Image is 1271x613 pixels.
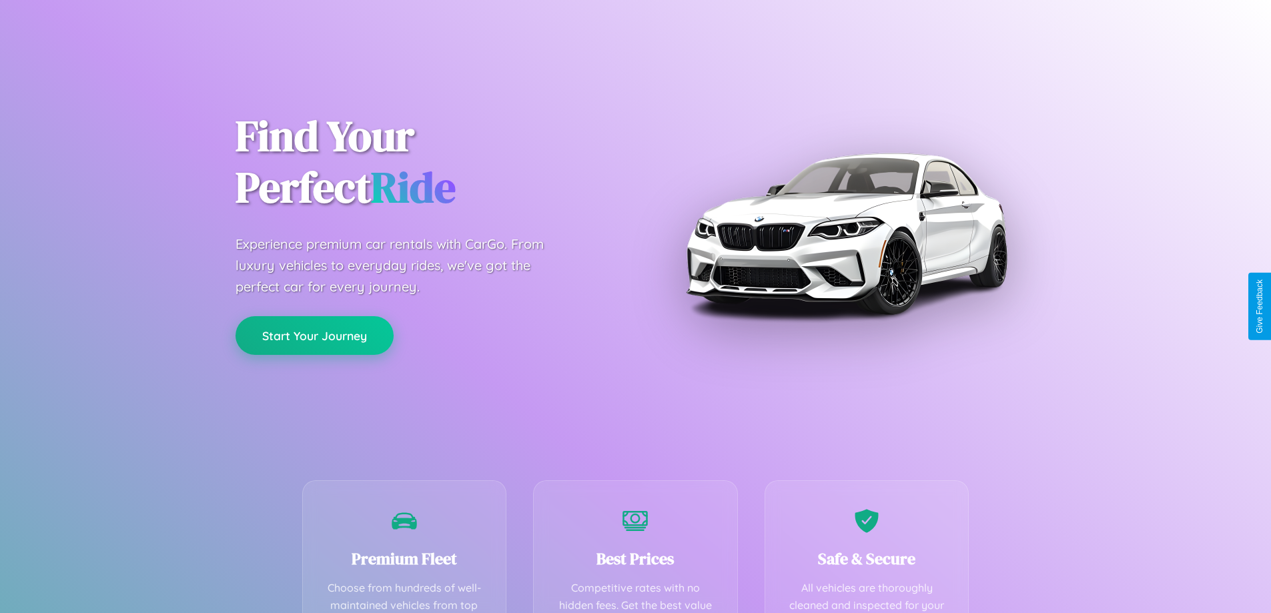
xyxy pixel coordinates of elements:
div: Give Feedback [1255,279,1264,334]
p: Experience premium car rentals with CarGo. From luxury vehicles to everyday rides, we've got the ... [236,233,569,297]
button: Start Your Journey [236,316,394,355]
h3: Safe & Secure [785,548,949,570]
h3: Premium Fleet [323,548,486,570]
img: Premium BMW car rental vehicle [679,67,1013,400]
h1: Find Your Perfect [236,111,616,213]
span: Ride [371,158,456,216]
h3: Best Prices [554,548,717,570]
